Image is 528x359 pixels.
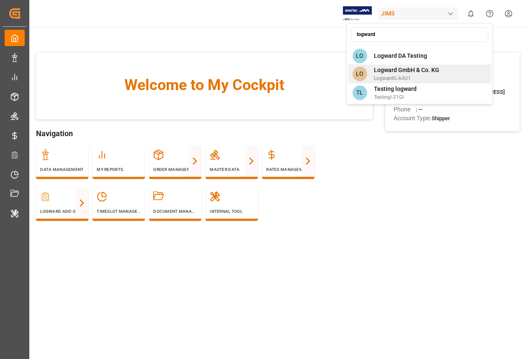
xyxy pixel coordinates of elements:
span: Logward GmbH & Co. KG [374,66,439,75]
span: TL [353,85,367,100]
span: LO [353,67,367,81]
span: Testingl-21GI [374,93,417,101]
span: LogwardG-A4U1 [374,75,439,82]
span: LO [353,49,367,63]
input: Search an account... [351,27,488,42]
span: Logward DA Testing [374,52,427,60]
span: Testing logward [374,85,417,93]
